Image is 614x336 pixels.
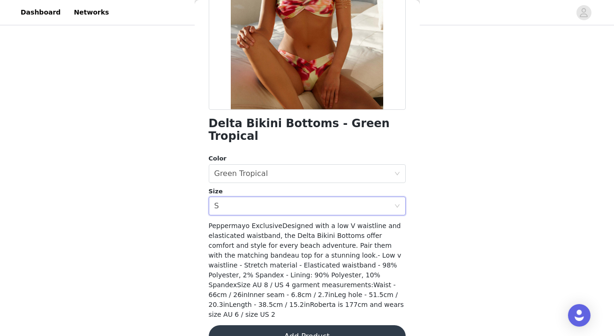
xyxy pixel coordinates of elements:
div: Color [209,154,406,163]
h1: Delta Bikini Bottoms - Green Tropical [209,117,406,143]
div: S [214,197,219,215]
div: avatar [579,5,588,20]
div: Open Intercom Messenger [568,304,591,327]
a: Dashboard [15,2,66,23]
div: Green Tropical [214,165,268,183]
span: Peppermayo ExclusiveDesigned with a low V waistline and elasticated waistband, the Delta Bikini B... [209,222,404,318]
div: Size [209,187,406,196]
a: Networks [68,2,114,23]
